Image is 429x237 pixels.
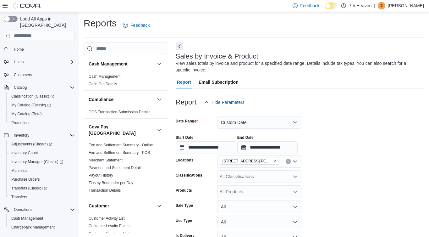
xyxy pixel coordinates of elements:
[11,177,40,182] span: Purchase Orders
[9,167,30,174] a: Manifests
[130,22,150,28] span: Feedback
[286,159,291,164] button: Clear input
[1,45,77,54] button: Home
[325,3,338,9] input: Dark Mode
[6,184,77,193] a: Transfers (Classic)
[89,224,129,228] a: Customer Loyalty Points
[11,58,26,66] button: Users
[11,71,75,79] span: Customers
[199,76,239,88] span: Email Subscription
[11,111,42,116] span: My Catalog (Beta)
[156,60,163,68] button: Cash Management
[6,92,77,101] a: Classification (Classic)
[293,189,298,194] button: Open list of options
[176,218,192,223] label: Use Type
[6,223,77,232] button: Chargeback Management
[89,188,121,193] a: Transaction Details
[89,74,120,79] a: Cash Management
[11,195,27,200] span: Transfers
[176,158,194,163] label: Locations
[237,135,254,140] label: End Date
[6,166,77,175] button: Manifests
[6,110,77,118] button: My Catalog (Beta)
[156,96,163,103] button: Compliance
[89,231,135,236] span: Customer Purchase History
[89,203,154,209] button: Customer
[11,71,35,79] a: Customers
[89,110,151,115] span: OCS Transaction Submission Details
[11,103,51,108] span: My Catalog (Classic)
[89,96,113,103] h3: Compliance
[6,140,77,149] a: Adjustments (Classic)
[1,70,77,79] button: Customers
[176,173,202,178] label: Classifications
[176,60,421,73] div: View sales totals by invoice and product for a specified date range. Details include tax types. Y...
[89,96,154,103] button: Compliance
[176,119,198,124] label: Date Range
[11,168,27,173] span: Manifests
[89,203,109,209] h3: Customer
[89,181,133,185] a: Tips by Budtender per Day
[84,141,168,197] div: Cova Pay [GEOGRAPHIC_DATA]
[9,101,53,109] a: My Catalog (Classic)
[11,84,29,91] button: Catalog
[1,58,77,66] button: Users
[9,101,75,109] span: My Catalog (Classic)
[11,120,30,125] span: Promotions
[11,58,75,66] span: Users
[176,53,258,60] h3: Sales by Invoice & Product
[6,193,77,201] button: Transfers
[177,76,191,88] span: Report
[217,116,301,129] button: Custom Date
[9,93,75,100] span: Classification (Classic)
[89,188,121,193] span: Transaction Details
[237,141,298,154] input: Press the down key to open a popover containing a calendar.
[9,119,33,127] a: Promotions
[9,184,75,192] span: Transfers (Classic)
[378,2,385,9] div: Demetri Ioannides
[9,193,75,201] span: Transfers
[217,216,301,228] button: All
[6,118,77,127] button: Promotions
[89,61,154,67] button: Cash Management
[6,101,77,110] a: My Catalog (Classic)
[220,158,279,165] span: 114 Markham Rd
[89,124,154,136] h3: Cova Pay [GEOGRAPHIC_DATA]
[9,140,55,148] a: Adjustments (Classic)
[89,150,150,155] span: Fee and Settlement Summary - POS
[14,47,24,52] span: Home
[9,223,57,231] a: Chargeback Management
[89,216,125,221] span: Customer Activity List
[349,2,372,9] p: 7th Heaven
[9,215,75,222] span: Cash Management
[9,93,57,100] a: Classification (Classic)
[89,158,123,163] span: Merchant Statement
[9,110,75,118] span: My Catalog (Beta)
[89,158,123,162] a: Merchant Statement
[9,158,75,166] span: Inventory Manager (Classic)
[1,205,77,214] button: Operations
[11,225,55,230] span: Chargeback Management
[89,223,129,229] span: Customer Loyalty Points
[212,99,245,105] span: Hide Parameters
[89,82,117,87] span: Cash Out Details
[11,150,38,155] span: Inventory Count
[9,158,66,166] a: Inventory Manager (Classic)
[388,2,424,9] p: [PERSON_NAME]
[89,216,125,221] a: Customer Activity List
[13,3,41,9] img: Cova
[89,166,142,170] a: Payment and Settlement Details
[273,159,277,163] button: Remove 114 Markham Rd from selection in this group
[84,17,117,30] h1: Reports
[223,158,272,164] span: [STREET_ADDRESS][PERSON_NAME]
[374,2,375,9] p: |
[89,110,151,114] a: OCS Transaction Submission Details
[11,216,43,221] span: Cash Management
[11,132,32,139] button: Inventory
[176,188,192,193] label: Products
[11,142,52,147] span: Adjustments (Classic)
[18,16,75,28] span: Load All Apps in [GEOGRAPHIC_DATA]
